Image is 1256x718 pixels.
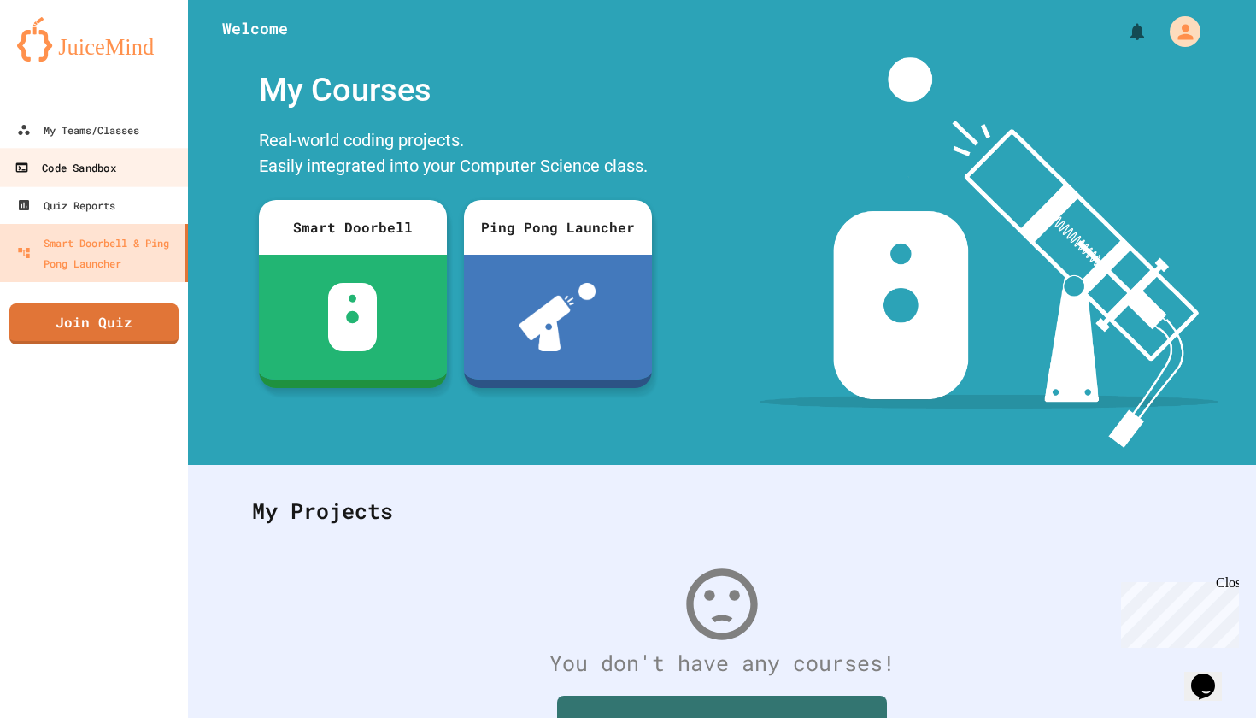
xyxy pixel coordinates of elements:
a: Join Quiz [9,303,179,344]
img: banner-image-my-projects.png [760,57,1218,448]
div: Ping Pong Launcher [464,200,652,255]
div: You don't have any courses! [235,647,1209,680]
div: Real-world coding projects. Easily integrated into your Computer Science class. [250,123,660,187]
img: logo-orange.svg [17,17,171,62]
iframe: chat widget [1184,650,1239,701]
div: Quiz Reports [17,195,115,215]
img: ppl-with-ball.png [519,283,596,351]
div: My Projects [235,478,1209,544]
div: Smart Doorbell & Ping Pong Launcher [17,232,178,274]
div: My Courses [250,57,660,123]
img: sdb-white.svg [328,283,377,351]
div: My Notifications [1095,17,1152,46]
iframe: chat widget [1114,575,1239,648]
div: Code Sandbox [15,157,115,179]
div: Smart Doorbell [259,200,447,255]
div: My Account [1152,12,1205,51]
div: Chat with us now!Close [7,7,118,109]
div: My Teams/Classes [17,120,139,140]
